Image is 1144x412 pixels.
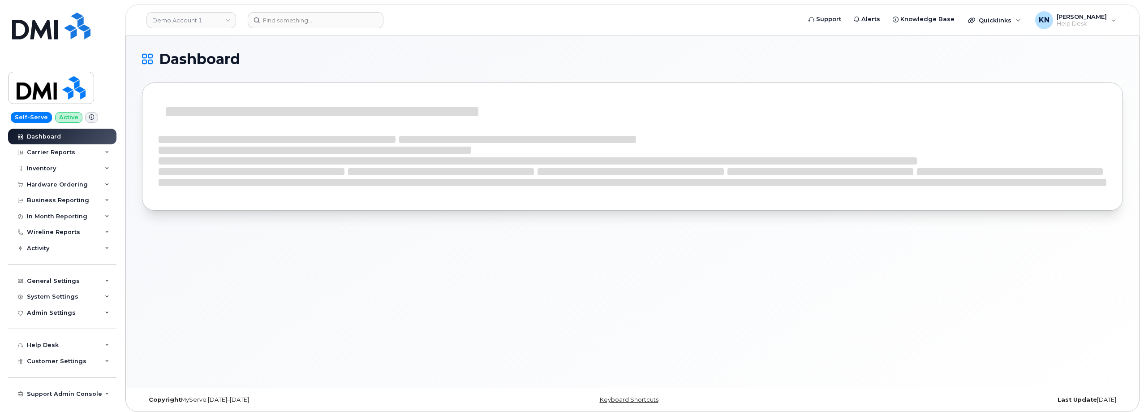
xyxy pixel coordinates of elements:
a: Keyboard Shortcuts [600,396,658,403]
strong: Last Update [1058,396,1097,403]
div: [DATE] [796,396,1123,403]
div: MyServe [DATE]–[DATE] [142,396,469,403]
span: Dashboard [159,52,240,66]
strong: Copyright [149,396,181,403]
